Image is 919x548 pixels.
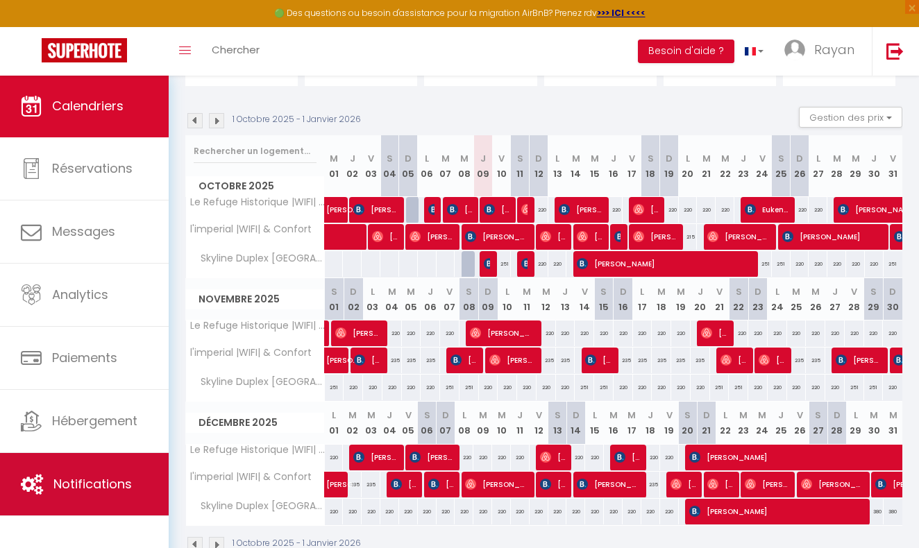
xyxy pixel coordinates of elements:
[702,152,711,165] abbr: M
[459,375,479,400] div: 251
[399,135,418,197] th: 05
[671,348,691,373] div: 235
[362,135,380,197] th: 03
[530,135,548,197] th: 12
[641,135,660,197] th: 18
[344,375,363,400] div: 220
[640,285,644,298] abbr: L
[577,223,602,250] span: [PERSON_NAME]
[594,375,614,400] div: 251
[652,348,671,373] div: 235
[698,285,703,298] abbr: J
[53,475,132,493] span: Notifications
[540,223,565,250] span: [PERSON_NAME]
[710,375,730,400] div: 251
[523,285,531,298] abbr: M
[530,402,548,444] th: 12
[52,160,133,177] span: Réservations
[325,402,344,444] th: 01
[535,152,542,165] abbr: D
[720,347,745,373] span: [PERSON_NAME]
[575,278,594,320] th: 14
[883,278,902,320] th: 30
[716,135,734,197] th: 22
[594,320,614,346] div: 220
[591,152,599,165] abbr: M
[801,471,863,497] span: [PERSON_NAME]
[772,251,791,277] div: 251
[679,224,698,250] div: 215
[633,278,652,320] th: 17
[354,347,379,373] span: [PERSON_NAME]
[806,320,825,346] div: 220
[845,320,864,346] div: 220
[233,113,361,126] p: 1 Octobre 2025 - 1 Janvier 2026
[479,375,498,400] div: 220
[326,464,358,490] span: [PERSON_NAME]
[460,152,469,165] abbr: M
[52,349,117,366] span: Paiements
[473,402,492,444] th: 09
[382,348,402,373] div: 235
[521,250,528,277] span: [PERSON_NAME]
[447,196,472,223] span: [PERSON_NAME]
[325,278,344,320] th: 01
[537,375,556,400] div: 220
[729,278,748,320] th: 22
[745,471,789,497] span: [PERSON_NAME]
[421,375,440,400] div: 220
[548,402,567,444] th: 13
[825,375,845,400] div: 220
[380,402,399,444] th: 04
[402,320,421,346] div: 220
[566,135,585,197] th: 14
[614,444,639,470] span: [PERSON_NAME]
[325,135,344,197] th: 01
[363,278,382,320] th: 03
[489,347,533,373] span: [PERSON_NAME]
[864,278,884,320] th: 29
[791,197,809,223] div: 220
[836,347,879,373] span: [PERSON_NAME]
[884,251,902,277] div: 251
[380,135,399,197] th: 04
[809,197,827,223] div: 220
[870,285,877,298] abbr: S
[410,444,453,470] span: [PERSON_NAME]
[890,152,896,165] abbr: V
[883,320,902,346] div: 220
[52,223,115,240] span: Messages
[660,197,679,223] div: 220
[614,375,633,400] div: 220
[884,135,902,197] th: 31
[852,152,860,165] abbr: M
[811,285,820,298] abbr: M
[633,320,652,346] div: 220
[440,320,459,346] div: 220
[889,285,896,298] abbr: D
[679,135,698,197] th: 20
[382,320,402,346] div: 220
[741,152,746,165] abbr: J
[633,196,658,223] span: [PERSON_NAME]
[778,152,784,165] abbr: S
[707,223,770,250] span: [PERSON_NAME]
[368,152,374,165] abbr: V
[825,278,845,320] th: 27
[326,340,358,366] span: [PERSON_NAME]
[784,40,805,60] img: ...
[666,152,673,165] abbr: D
[679,197,698,223] div: 220
[402,348,421,373] div: 235
[517,278,537,320] th: 11
[511,135,530,197] th: 11
[883,375,902,400] div: 220
[52,286,108,303] span: Analytics
[556,375,575,400] div: 220
[585,347,610,373] span: [PERSON_NAME]
[697,197,716,223] div: 220
[575,320,594,346] div: 220
[330,152,338,165] abbr: M
[484,196,509,223] span: [PERSON_NAME]
[652,320,671,346] div: 220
